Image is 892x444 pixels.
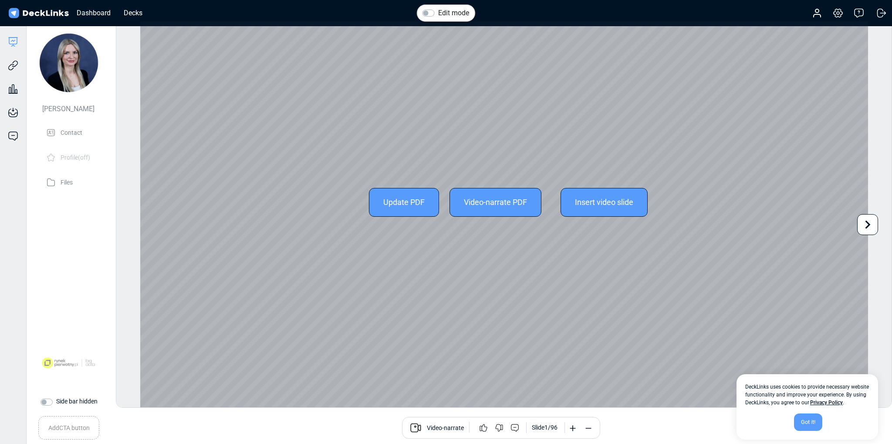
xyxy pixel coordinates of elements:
[794,413,822,431] div: Got it!
[532,423,557,432] div: Slide 1 / 96
[810,400,843,406] a: Privacy Policy
[438,8,469,18] label: Edit mode
[72,7,115,18] div: Dashboard
[561,188,648,217] div: Insert video slide
[427,424,464,434] span: Video-narrate
[449,188,541,217] div: Video-narrate PDF
[119,7,147,18] div: Decks
[7,7,70,20] img: DeckLinks
[56,397,98,406] label: Side bar hidden
[38,32,99,93] img: avatar
[745,383,869,406] span: DeckLinks uses cookies to provide necessary website functionality and improve your experience. By...
[369,188,439,217] div: Update PDF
